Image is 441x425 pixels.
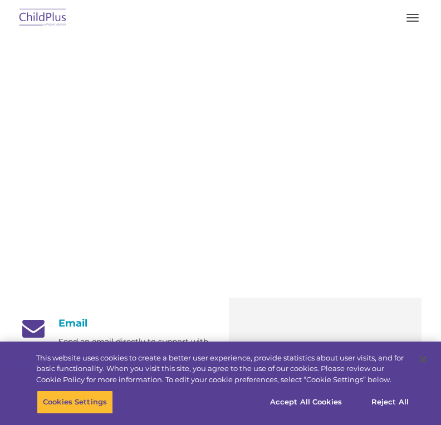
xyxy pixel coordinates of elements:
[355,391,425,414] button: Reject All
[264,391,348,414] button: Accept All Cookies
[19,317,212,329] h4: Email
[17,5,69,31] img: ChildPlus by Procare Solutions
[36,353,410,386] div: This website uses cookies to create a better user experience, provide statistics about user visit...
[411,347,435,372] button: Close
[37,391,113,414] button: Cookies Settings
[58,335,212,377] p: Send an email directly to support with details about the concern or issue you are experiencing.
